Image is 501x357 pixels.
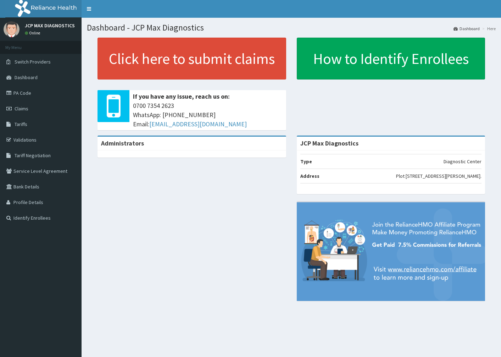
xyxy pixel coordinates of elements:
img: provider-team-banner.png [297,202,485,301]
span: Claims [15,105,28,112]
span: Dashboard [15,74,38,81]
b: Address [300,173,319,179]
a: [EMAIL_ADDRESS][DOMAIN_NAME] [149,120,247,128]
span: Tariff Negotiation [15,152,51,159]
b: Administrators [101,139,144,147]
b: If you have any issue, reach us on: [133,92,230,100]
span: Tariffs [15,121,27,127]
a: Dashboard [453,26,480,32]
span: 0700 7354 2623 WhatsApp: [PHONE_NUMBER] Email: [133,101,283,128]
p: JCP MAX DIAGNOSTICS [25,23,75,28]
a: Online [25,31,42,35]
li: Here [480,26,496,32]
b: Type [300,158,312,165]
p: Plot [STREET_ADDRESS][PERSON_NAME]. [396,172,481,180]
span: Switch Providers [15,59,51,65]
h1: Dashboard - JCP Max Diagnostics [87,23,496,32]
a: How to Identify Enrollees [297,38,485,79]
p: Diagnostic Center [444,158,481,165]
strong: JCP Max Diagnostics [300,139,358,147]
img: User Image [4,21,20,37]
a: Click here to submit claims [98,38,286,79]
